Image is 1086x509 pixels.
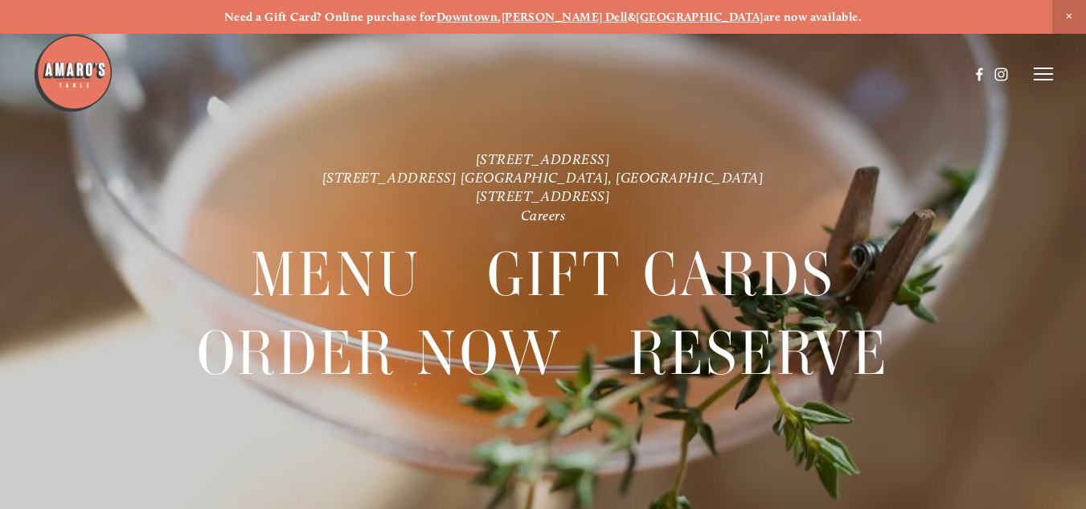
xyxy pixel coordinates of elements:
[629,315,890,393] a: Reserve
[636,10,764,24] a: [GEOGRAPHIC_DATA]
[476,188,611,205] a: [STREET_ADDRESS]
[436,10,498,24] a: Downtown
[487,236,835,314] a: Gift Cards
[764,10,862,24] strong: are now available.
[628,10,636,24] strong: &
[498,10,501,24] strong: ,
[322,169,764,186] a: [STREET_ADDRESS] [GEOGRAPHIC_DATA], [GEOGRAPHIC_DATA]
[251,236,421,314] span: Menu
[476,150,611,167] a: [STREET_ADDRESS]
[487,236,835,314] span: Gift Cards
[502,10,628,24] a: [PERSON_NAME] Dell
[197,315,563,394] span: Order Now
[251,236,421,314] a: Menu
[197,315,563,393] a: Order Now
[33,33,113,113] img: Amaro's Table
[521,207,566,224] a: Careers
[224,10,436,24] strong: Need a Gift Card? Online purchase for
[629,315,890,394] span: Reserve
